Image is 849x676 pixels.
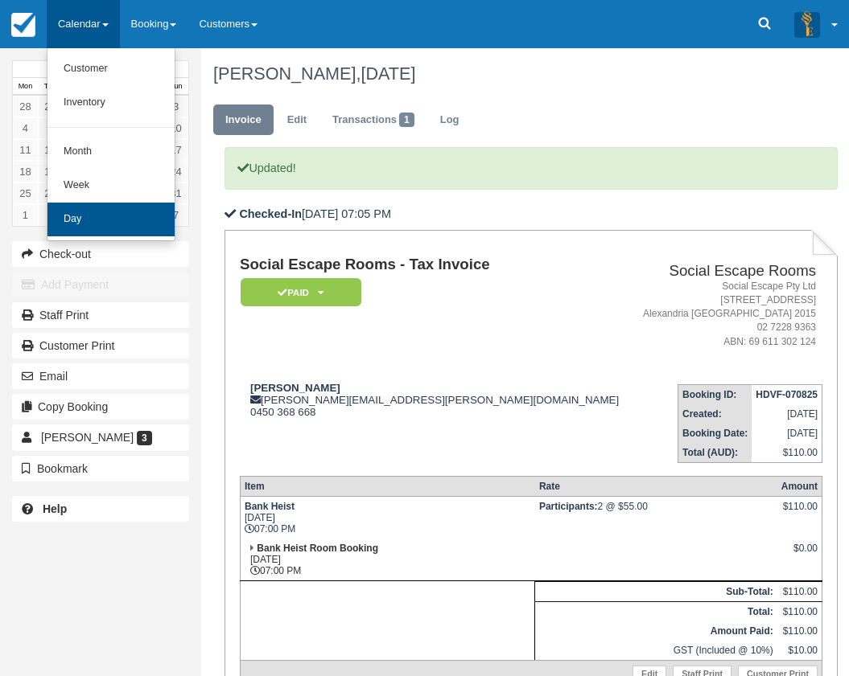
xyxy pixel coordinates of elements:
b: Help [43,502,67,515]
strong: HDVF-070825 [756,389,818,400]
th: Item [240,476,534,496]
a: 26 [38,182,63,204]
strong: Participants [539,501,598,512]
a: Inventory [47,86,175,120]
div: $0.00 [781,543,818,567]
td: 2 @ $55.00 [535,496,777,539]
a: 5 [38,117,63,139]
a: Paid [240,277,356,307]
a: Staff Print [12,302,189,328]
th: Total (AUD): [678,443,752,463]
a: 1 [13,204,38,226]
img: checkfront-main-nav-mini-logo.png [11,13,35,37]
th: Total: [535,601,777,621]
b: Checked-In [239,207,302,220]
a: 18 [13,161,38,182]
a: 3 [163,96,188,117]
button: Bookmark [12,456,189,481]
td: [DATE] 07:00 PM [240,539,534,581]
a: 29 [38,96,63,117]
span: [PERSON_NAME] [41,431,134,444]
td: [DATE] [752,404,822,424]
a: 25 [13,182,38,204]
td: [DATE] 07:00 PM [240,496,534,539]
em: Paid [241,278,361,306]
th: Amount Paid: [535,621,777,641]
a: Month [47,135,175,169]
th: Rate [535,476,777,496]
a: [PERSON_NAME] 3 [12,424,189,450]
td: [DATE] [752,424,822,443]
th: Tue [38,78,63,96]
a: Week [47,169,175,203]
span: 3 [137,431,152,445]
a: 7 [163,204,188,226]
a: Day [47,203,175,236]
span: [DATE] [361,64,415,84]
strong: Bank Heist Room Booking [257,543,378,554]
h2: Social Escape Rooms [637,263,816,280]
p: Updated! [225,147,837,190]
a: Customer Print [12,333,189,358]
td: $110.00 [752,443,822,463]
ul: Calendar [47,48,175,241]
th: Sun [163,78,188,96]
address: Social Escape Pty Ltd [STREET_ADDRESS] Alexandria [GEOGRAPHIC_DATA] 2015 02 7228 9363 ABN: 69 611... [637,280,816,349]
td: $10.00 [777,641,822,661]
strong: Bank Heist [245,501,295,512]
a: 28 [13,96,38,117]
a: Help [12,496,189,522]
button: Add Payment [12,272,189,297]
td: GST (Included @ 10%) [535,641,777,661]
a: Transactions1 [320,104,427,136]
a: 24 [163,161,188,182]
div: $110.00 [781,501,818,525]
a: Invoice [213,104,274,136]
strong: [PERSON_NAME] [250,382,340,394]
a: Log [428,104,472,136]
th: Sub-Total: [535,581,777,601]
div: [PERSON_NAME][EMAIL_ADDRESS][PERSON_NAME][DOMAIN_NAME] 0450 368 668 [240,382,631,418]
td: $110.00 [777,621,822,641]
a: 11 [13,139,38,161]
td: $110.00 [777,581,822,601]
a: 17 [163,139,188,161]
th: Created: [678,404,752,424]
td: $110.00 [777,601,822,621]
h1: Social Escape Rooms - Tax Invoice [240,256,631,273]
th: Amount [777,476,822,496]
a: 12 [38,139,63,161]
th: Booking ID: [678,384,752,404]
a: Edit [275,104,319,136]
th: Booking Date: [678,424,752,443]
a: 2 [38,204,63,226]
h1: [PERSON_NAME], [213,64,826,84]
button: Email [12,363,189,389]
button: Copy Booking [12,394,189,420]
span: 1 [399,113,414,127]
a: Customer [47,52,175,86]
a: 31 [163,182,188,204]
button: Check-out [12,241,189,267]
a: 10 [163,117,188,139]
a: 4 [13,117,38,139]
a: 19 [38,161,63,182]
th: Mon [13,78,38,96]
img: A3 [794,11,820,37]
p: [DATE] 07:05 PM [225,206,837,223]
